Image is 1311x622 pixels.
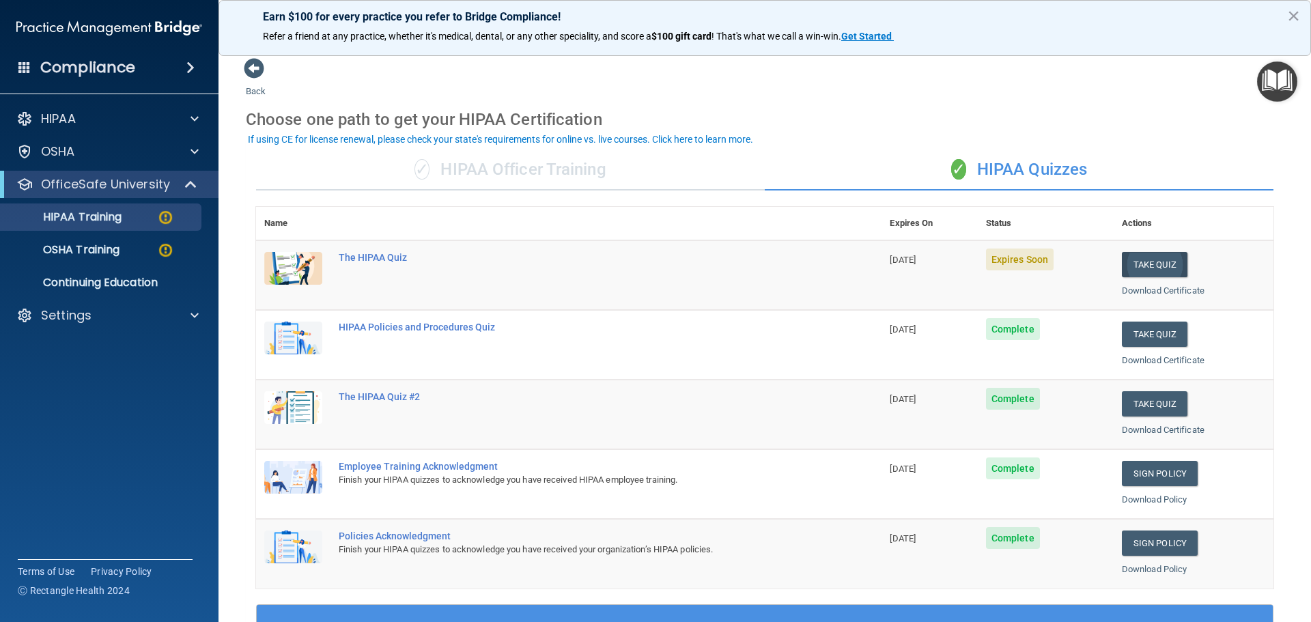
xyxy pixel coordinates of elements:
[711,31,841,42] span: ! That's what we call a win-win.
[1287,5,1300,27] button: Close
[246,70,266,96] a: Back
[1122,252,1187,277] button: Take Quiz
[1122,425,1204,435] a: Download Certificate
[263,10,1267,23] p: Earn $100 for every practice you refer to Bridge Compliance!
[40,58,135,77] h4: Compliance
[1122,564,1187,574] a: Download Policy
[986,527,1040,549] span: Complete
[890,464,916,474] span: [DATE]
[16,307,199,324] a: Settings
[890,394,916,404] span: [DATE]
[16,111,199,127] a: HIPAA
[339,391,813,402] div: The HIPAA Quiz #2
[339,322,813,333] div: HIPAA Policies and Procedures Quiz
[890,324,916,335] span: [DATE]
[339,461,813,472] div: Employee Training Acknowledgment
[339,472,813,488] div: Finish your HIPAA quizzes to acknowledge you have received HIPAA employee training.
[18,584,130,597] span: Ⓒ Rectangle Health 2024
[1122,531,1198,556] a: Sign Policy
[41,307,91,324] p: Settings
[841,31,892,42] strong: Get Started
[157,242,174,259] img: warning-circle.0cc9ac19.png
[246,132,755,146] button: If using CE for license renewal, please check your state's requirements for online vs. live cours...
[1122,322,1187,347] button: Take Quiz
[651,31,711,42] strong: $100 gift card
[1257,61,1297,102] button: Open Resource Center
[1122,285,1204,296] a: Download Certificate
[256,207,330,240] th: Name
[986,249,1054,270] span: Expires Soon
[41,143,75,160] p: OSHA
[263,31,651,42] span: Refer a friend at any practice, whether it's medical, dental, or any other speciality, and score a
[246,100,1284,139] div: Choose one path to get your HIPAA Certification
[1122,391,1187,416] button: Take Quiz
[256,150,765,190] div: HIPAA Officer Training
[978,207,1114,240] th: Status
[16,14,202,42] img: PMB logo
[986,457,1040,479] span: Complete
[339,531,813,541] div: Policies Acknowledgment
[41,176,170,193] p: OfficeSafe University
[248,135,753,144] div: If using CE for license renewal, please check your state's requirements for online vs. live cours...
[16,176,198,193] a: OfficeSafe University
[339,541,813,558] div: Finish your HIPAA quizzes to acknowledge you have received your organization’s HIPAA policies.
[339,252,813,263] div: The HIPAA Quiz
[9,243,119,257] p: OSHA Training
[1114,207,1273,240] th: Actions
[41,111,76,127] p: HIPAA
[16,143,199,160] a: OSHA
[882,207,977,240] th: Expires On
[986,388,1040,410] span: Complete
[1122,461,1198,486] a: Sign Policy
[890,533,916,543] span: [DATE]
[951,159,966,180] span: ✓
[841,31,894,42] a: Get Started
[157,209,174,226] img: warning-circle.0cc9ac19.png
[1122,494,1187,505] a: Download Policy
[986,318,1040,340] span: Complete
[765,150,1273,190] div: HIPAA Quizzes
[9,276,195,289] p: Continuing Education
[91,565,152,578] a: Privacy Policy
[890,255,916,265] span: [DATE]
[18,565,74,578] a: Terms of Use
[414,159,429,180] span: ✓
[9,210,122,224] p: HIPAA Training
[1122,355,1204,365] a: Download Certificate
